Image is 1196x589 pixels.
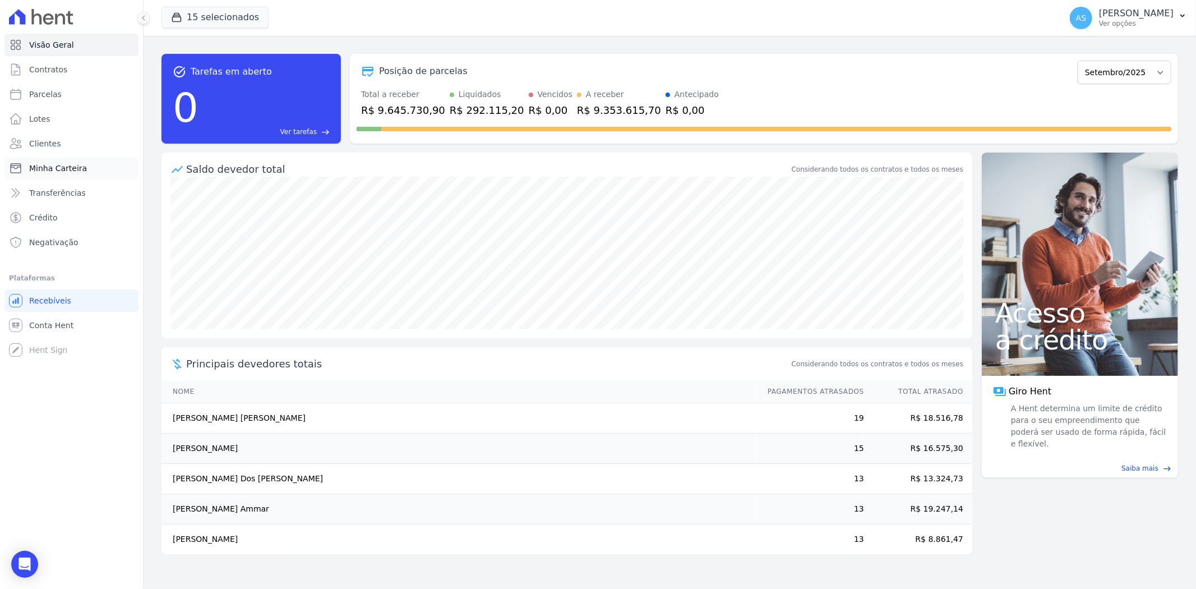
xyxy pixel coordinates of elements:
div: Total a receber [361,89,445,100]
span: Lotes [29,113,50,125]
div: Antecipado [675,89,719,100]
span: AS [1076,14,1086,22]
div: Plataformas [9,272,134,285]
a: Conta Hent [4,314,138,337]
th: Pagamentos Atrasados [757,380,865,403]
a: Negativação [4,231,138,254]
a: Visão Geral [4,34,138,56]
span: Considerando todos os contratos e todos os meses [792,359,963,369]
span: a crédito [995,326,1165,353]
td: [PERSON_NAME] [161,524,757,555]
span: A Hent determina um limite de crédito para o seu empreendimento que poderá ser usado de forma ráp... [1009,403,1167,450]
td: 13 [757,494,865,524]
span: east [1163,464,1171,473]
span: Visão Geral [29,39,74,50]
div: Considerando todos os contratos e todos os meses [792,164,963,174]
span: Contratos [29,64,67,75]
td: R$ 8.861,47 [865,524,972,555]
th: Total Atrasado [865,380,972,403]
div: R$ 9.645.730,90 [361,103,445,118]
div: 0 [173,79,198,137]
span: Recebíveis [29,295,71,306]
a: Minha Carteira [4,157,138,180]
span: Clientes [29,138,61,149]
p: Ver opções [1099,19,1174,28]
td: R$ 16.575,30 [865,434,972,464]
th: Nome [161,380,757,403]
a: Contratos [4,58,138,81]
div: Liquidados [459,89,501,100]
td: [PERSON_NAME] [161,434,757,464]
span: Parcelas [29,89,62,100]
a: Saiba mais east [989,463,1171,473]
td: [PERSON_NAME] [PERSON_NAME] [161,403,757,434]
span: east [321,128,330,136]
a: Transferências [4,182,138,204]
td: 19 [757,403,865,434]
td: 13 [757,524,865,555]
button: AS [PERSON_NAME] Ver opções [1061,2,1196,34]
p: [PERSON_NAME] [1099,8,1174,19]
span: Negativação [29,237,78,248]
div: R$ 0,00 [666,103,719,118]
span: Giro Hent [1009,385,1051,398]
td: [PERSON_NAME] Dos [PERSON_NAME] [161,464,757,494]
span: Saiba mais [1121,463,1158,473]
div: Vencidos [538,89,572,100]
div: Open Intercom Messenger [11,551,38,578]
a: Ver tarefas east [203,127,330,137]
span: Conta Hent [29,320,73,331]
td: 13 [757,464,865,494]
div: Posição de parcelas [379,65,468,78]
td: R$ 13.324,73 [865,464,972,494]
span: Crédito [29,212,58,223]
span: Minha Carteira [29,163,87,174]
span: task_alt [173,65,186,79]
div: R$ 0,00 [529,103,572,118]
td: R$ 18.516,78 [865,403,972,434]
td: [PERSON_NAME] Ammar [161,494,757,524]
a: Clientes [4,132,138,155]
div: R$ 9.353.615,70 [577,103,661,118]
span: Transferências [29,187,86,199]
span: Acesso [995,300,1165,326]
span: Ver tarefas [280,127,317,137]
a: Crédito [4,206,138,229]
button: 15 selecionados [161,7,269,28]
a: Lotes [4,108,138,130]
span: Tarefas em aberto [191,65,272,79]
div: Saldo devedor total [186,162,789,177]
div: A receber [586,89,624,100]
a: Parcelas [4,83,138,105]
td: R$ 19.247,14 [865,494,972,524]
span: Principais devedores totais [186,356,789,371]
a: Recebíveis [4,289,138,312]
div: R$ 292.115,20 [450,103,524,118]
td: 15 [757,434,865,464]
